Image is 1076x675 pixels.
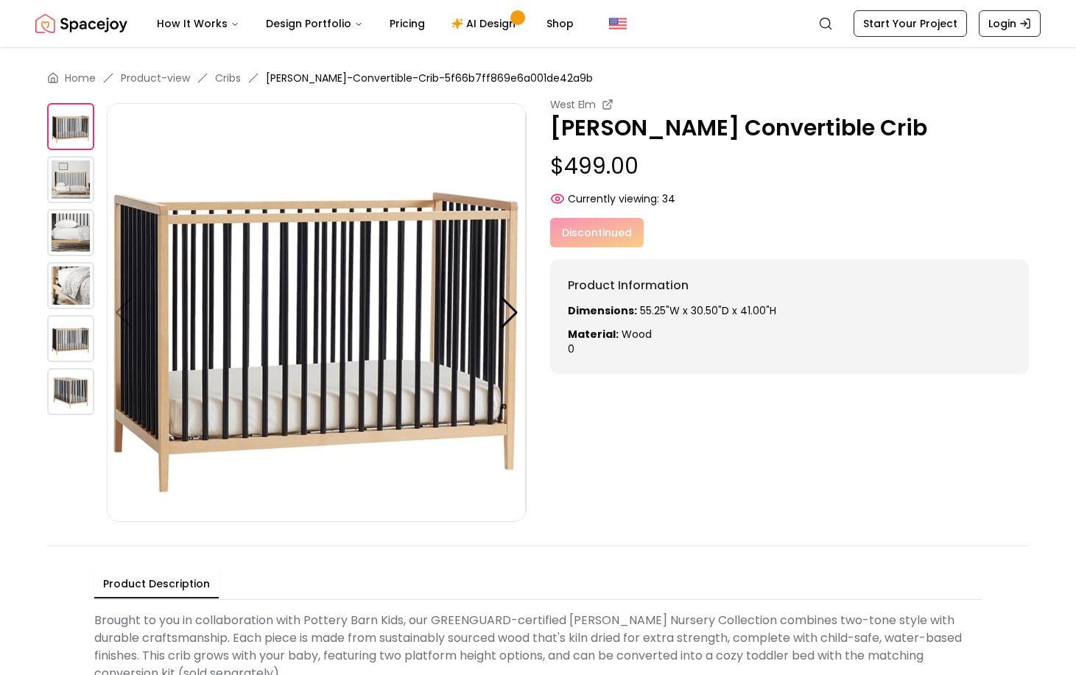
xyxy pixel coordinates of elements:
[107,103,526,522] img: https://storage.googleapis.com/spacejoy-main/assets/5f66b7ff869e6a001de42a9b/product_0_67abag1k6k84
[35,9,127,38] img: Spacejoy Logo
[568,303,1012,318] p: 55.25"W x 30.50"D x 41.00"H
[622,327,652,342] span: Wood
[47,209,94,256] img: https://storage.googleapis.com/spacejoy-main/assets/5f66b7ff869e6a001de42a9b/product_2_hhobfabelcnh
[145,9,251,38] button: How It Works
[662,191,675,206] span: 34
[47,71,1029,85] nav: breadcrumb
[65,71,96,85] a: Home
[568,303,637,318] strong: Dimensions:
[535,9,586,38] a: Shop
[979,10,1041,37] a: Login
[568,303,1012,356] div: 0
[550,153,1030,180] p: $499.00
[266,71,593,85] span: [PERSON_NAME]-Convertible-Crib-5f66b7ff869e6a001de42a9b
[440,9,532,38] a: AI Design
[145,9,586,38] nav: Main
[568,277,1012,294] h6: Product Information
[47,368,94,415] img: https://storage.googleapis.com/spacejoy-main/assets/5f66b7ff869e6a001de42a9b/product_5_mco94nkn7gig
[215,71,241,85] a: Cribs
[550,115,1030,141] p: [PERSON_NAME] Convertible Crib
[47,315,94,362] img: https://storage.googleapis.com/spacejoy-main/assets/5f66b7ff869e6a001de42a9b/product_4_4ghnibkmdccl
[47,156,94,203] img: https://storage.googleapis.com/spacejoy-main/assets/5f66b7ff869e6a001de42a9b/product_1_168j8o9c8eieg
[254,9,375,38] button: Design Portfolio
[854,10,967,37] a: Start Your Project
[35,9,127,38] a: Spacejoy
[550,97,596,112] small: West Elm
[609,15,627,32] img: United States
[47,103,94,150] img: https://storage.googleapis.com/spacejoy-main/assets/5f66b7ff869e6a001de42a9b/product_0_67abag1k6k84
[47,262,94,309] img: https://storage.googleapis.com/spacejoy-main/assets/5f66b7ff869e6a001de42a9b/product_3_bf4al3i2gi47
[94,570,219,598] button: Product Description
[378,9,437,38] a: Pricing
[121,71,190,85] a: Product-view
[526,103,945,522] img: https://storage.googleapis.com/spacejoy-main/assets/5f66b7ff869e6a001de42a9b/product_1_168j8o9c8eieg
[568,191,659,206] span: Currently viewing:
[568,327,619,342] strong: Material:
